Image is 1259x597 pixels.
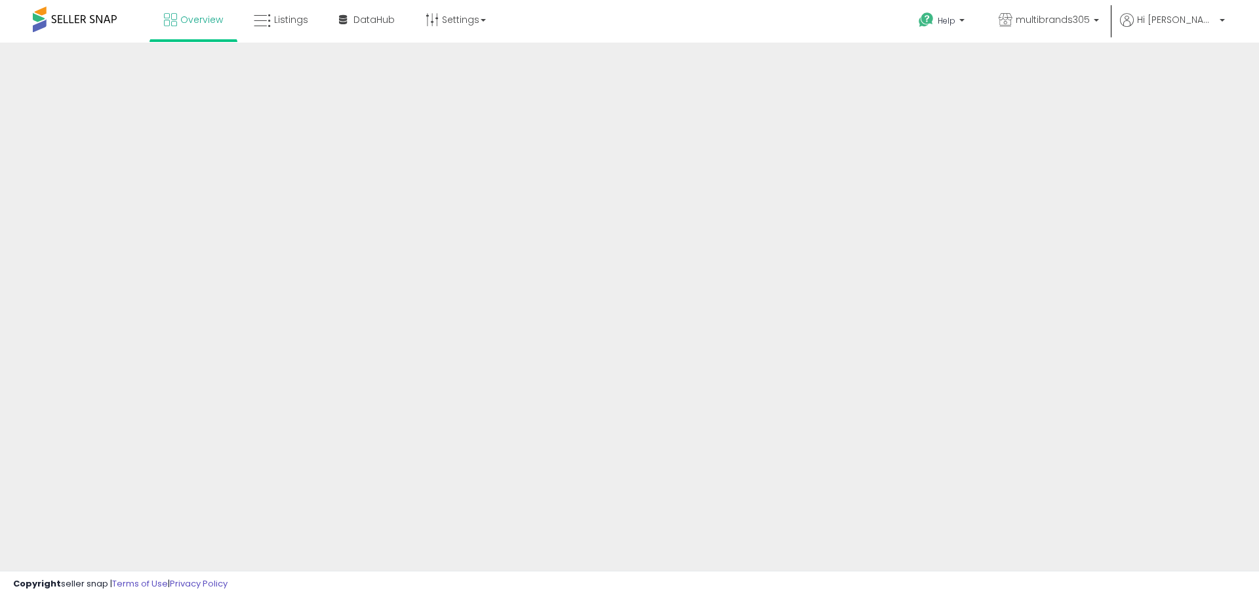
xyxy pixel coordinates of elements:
span: Overview [180,13,223,26]
span: DataHub [353,13,395,26]
a: Privacy Policy [170,577,228,590]
a: Help [908,2,978,43]
span: multibrands305 [1016,13,1090,26]
a: Terms of Use [112,577,168,590]
span: Hi [PERSON_NAME] [1137,13,1216,26]
i: Get Help [918,12,934,28]
strong: Copyright [13,577,61,590]
div: seller snap | | [13,578,228,590]
a: Hi [PERSON_NAME] [1120,13,1225,43]
span: Help [938,15,955,26]
span: Listings [274,13,308,26]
